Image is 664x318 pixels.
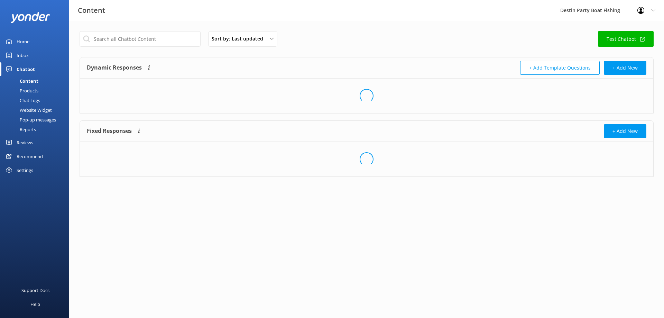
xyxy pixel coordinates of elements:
h4: Dynamic Responses [87,61,142,75]
div: Home [17,35,29,48]
div: Recommend [17,149,43,163]
a: Content [4,76,69,86]
button: + Add Template Questions [520,61,600,75]
a: Test Chatbot [598,31,654,47]
div: Help [30,297,40,311]
a: Pop-up messages [4,115,69,125]
a: Products [4,86,69,96]
h4: Fixed Responses [87,124,132,138]
span: Sort by: Last updated [212,35,267,43]
a: Website Widget [4,105,69,115]
div: Chatbot [17,62,35,76]
div: Reports [4,125,36,134]
input: Search all Chatbot Content [80,31,201,47]
div: Settings [17,163,33,177]
a: Reports [4,125,69,134]
div: Chat Logs [4,96,40,105]
div: Content [4,76,38,86]
div: Website Widget [4,105,52,115]
div: Support Docs [21,283,49,297]
img: yonder-white-logo.png [10,12,50,23]
button: + Add New [604,124,646,138]
div: Inbox [17,48,29,62]
div: Pop-up messages [4,115,56,125]
a: Chat Logs [4,96,69,105]
div: Reviews [17,136,33,149]
h3: Content [78,5,105,16]
button: + Add New [604,61,646,75]
div: Products [4,86,38,96]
